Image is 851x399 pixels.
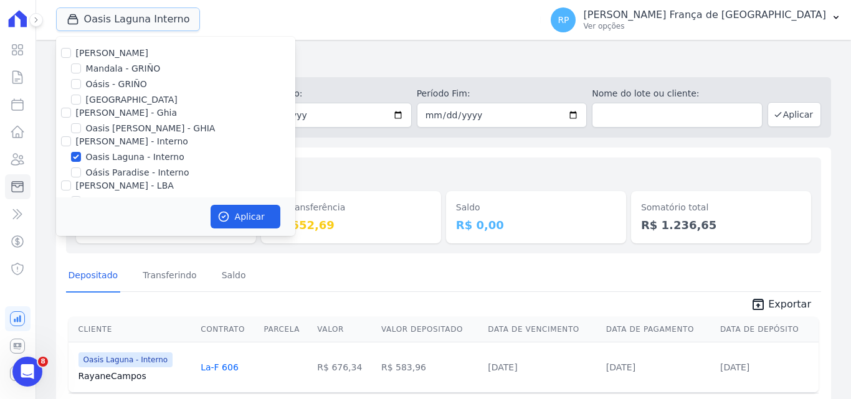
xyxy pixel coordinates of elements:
[211,205,280,228] button: Aplicar
[715,317,819,342] th: Data de Depósito
[271,201,431,214] dt: Em transferência
[86,78,147,91] label: Oásis - GRIÑO
[76,48,148,58] label: [PERSON_NAME]
[201,362,239,372] a: La-F 606
[241,87,412,100] label: Período Inicío:
[56,50,831,72] h2: Minha Carteira
[140,260,199,293] a: Transferindo
[720,362,749,372] a: [DATE]
[456,217,616,233] dd: R$ 0,00
[12,357,42,387] iframe: Intercom live chat
[271,217,431,233] dd: R$ 652,69
[456,201,616,214] dt: Saldo
[76,181,174,190] label: [PERSON_NAME] - LBA
[583,21,826,31] p: Ver opções
[592,87,763,100] label: Nome do lote ou cliente:
[376,317,483,342] th: Valor Depositado
[741,297,821,314] a: unarchive Exportar
[76,136,188,146] label: [PERSON_NAME] - Interno
[38,357,48,367] span: 8
[488,362,517,372] a: [DATE]
[541,2,851,37] button: RP [PERSON_NAME] França de [GEOGRAPHIC_DATA] Ver opções
[641,217,801,233] dd: R$ 1.236,65
[558,16,569,24] span: RP
[641,201,801,214] dt: Somatório total
[768,102,821,127] button: Aplicar
[86,151,184,164] label: Oasis Laguna - Interno
[312,317,376,342] th: Valor
[86,166,189,179] label: Oásis Paradise - Interno
[219,260,249,293] a: Saldo
[376,342,483,392] td: R$ 583,96
[56,7,201,31] button: Oasis Laguna Interno
[78,370,191,382] a: RayaneCampos
[86,93,178,106] label: [GEOGRAPHIC_DATA]
[86,195,170,208] label: Oasis Laguna - LBA
[606,362,635,372] a: [DATE]
[86,122,216,135] label: Oasis [PERSON_NAME] - GHIA
[417,87,587,100] label: Período Fim:
[751,297,766,312] i: unarchive
[483,317,601,342] th: Data de Vencimento
[76,108,177,118] label: [PERSON_NAME] - Ghia
[768,297,811,312] span: Exportar
[86,62,161,75] label: Mandala - GRIÑO
[196,317,259,342] th: Contrato
[259,317,312,342] th: Parcela
[583,9,826,21] p: [PERSON_NAME] França de [GEOGRAPHIC_DATA]
[66,260,121,293] a: Depositado
[312,342,376,392] td: R$ 676,34
[78,352,173,367] span: Oasis Laguna - Interno
[601,317,715,342] th: Data de Pagamento
[69,317,196,342] th: Cliente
